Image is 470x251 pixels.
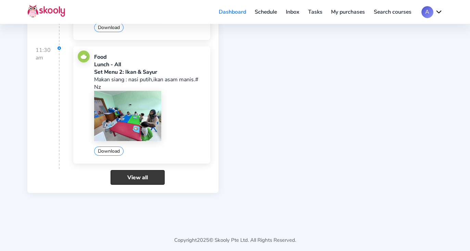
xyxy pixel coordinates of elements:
[327,6,369,17] a: My purchases
[27,4,65,18] img: Skooly
[36,46,60,169] div: 11:30
[214,6,251,17] a: Dashboard
[78,51,90,62] img: food.jpg
[94,23,124,32] button: Download
[304,6,327,17] a: Tasks
[94,76,206,91] p: Makan siang : nasi putih,ikan asam manis.# Nz
[281,6,304,17] a: Inbox
[197,237,209,243] span: 2025
[94,91,161,141] img: 202104071438387111897763368059003078994658452192202508200707319573401008245506.jpg
[251,6,282,17] a: Schedule
[369,6,416,17] a: Search courses
[36,54,59,61] div: am
[94,61,206,68] div: Lunch - All
[111,170,165,185] a: View all
[94,53,206,61] div: Food
[421,6,443,18] button: Achevron down outline
[94,68,206,76] div: Set Menu 2: Ikan & Sayur
[94,147,124,156] button: Download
